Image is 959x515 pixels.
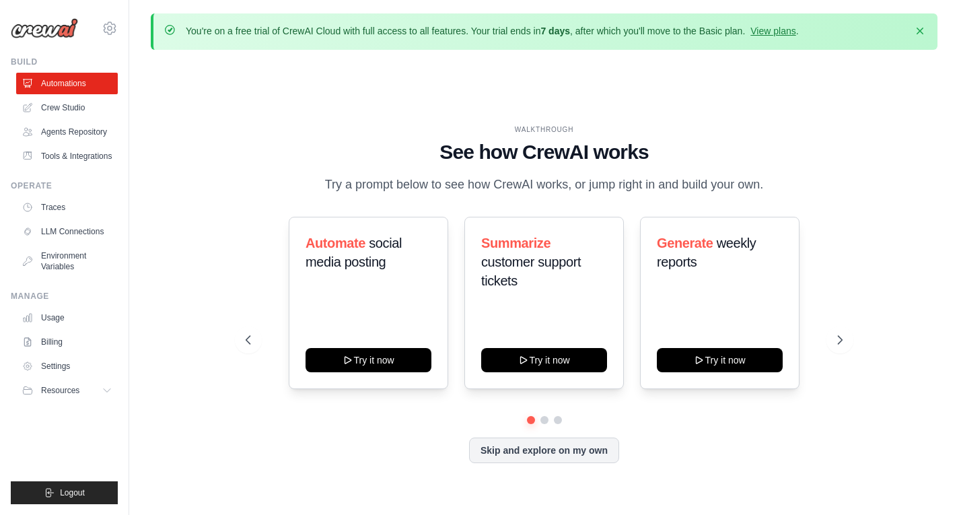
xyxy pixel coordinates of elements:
span: Generate [657,236,713,250]
button: Skip and explore on my own [469,438,619,463]
a: Agents Repository [16,121,118,143]
h1: See how CrewAI works [246,140,843,164]
span: customer support tickets [481,254,581,288]
a: Environment Variables [16,245,118,277]
div: Build [11,57,118,67]
button: Resources [16,380,118,401]
p: Try a prompt below to see how CrewAI works, or jump right in and build your own. [318,175,771,195]
a: Tools & Integrations [16,145,118,167]
img: Logo [11,18,78,38]
a: Usage [16,307,118,329]
span: Summarize [481,236,550,250]
button: Logout [11,481,118,504]
span: Resources [41,385,79,396]
a: Settings [16,355,118,377]
span: social media posting [306,236,402,269]
div: Operate [11,180,118,191]
button: Try it now [657,348,783,372]
a: LLM Connections [16,221,118,242]
span: weekly reports [657,236,756,269]
p: You're on a free trial of CrewAI Cloud with full access to all features. Your trial ends in , aft... [186,24,799,38]
button: Try it now [306,348,431,372]
strong: 7 days [540,26,570,36]
div: Manage [11,291,118,302]
span: Automate [306,236,365,250]
span: Logout [60,487,85,498]
a: Traces [16,197,118,218]
button: Try it now [481,348,607,372]
a: Billing [16,331,118,353]
div: WALKTHROUGH [246,125,843,135]
a: Crew Studio [16,97,118,118]
a: Automations [16,73,118,94]
a: View plans [750,26,795,36]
